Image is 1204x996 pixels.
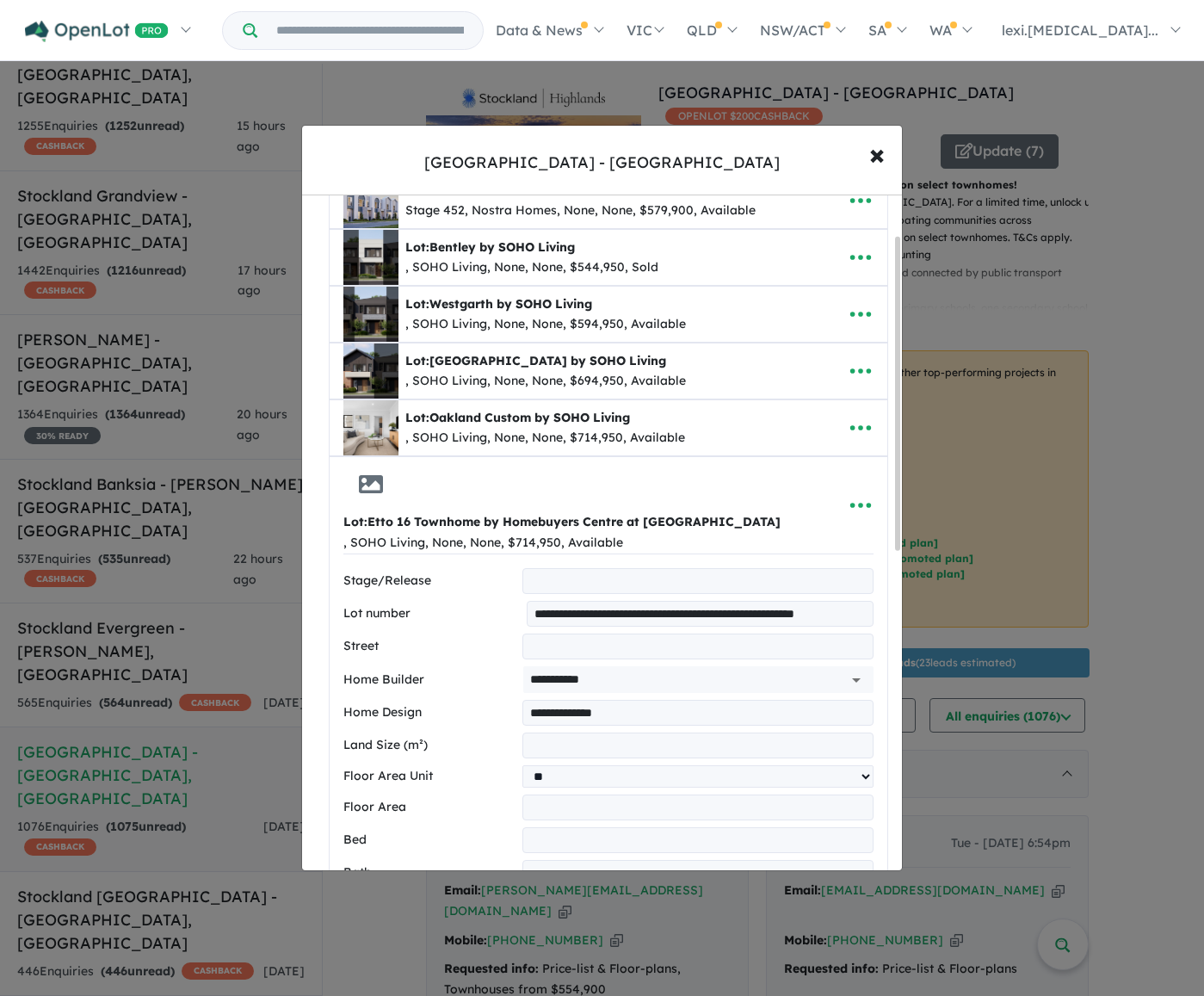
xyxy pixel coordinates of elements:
img: Stockland%20Highlands%20-%20Mickleham%20-%20Lot%20Westgarth%20by%20SOHO%20Living___1757555809.jpg [343,287,398,342]
b: Lot: [405,353,666,368]
span: lexi.[MEDICAL_DATA]... [1002,22,1158,39]
label: Lot number [343,603,521,624]
label: Stage/Release [343,571,516,591]
div: Stage 452, Nostra Homes, None, None, $579,900, Available [405,201,756,221]
span: Westgarth by SOHO Living [429,296,592,312]
img: Stockland%20Highlands%20-%20Mickleham%20-%20Lot%204512___1754357290.jpg [343,173,398,228]
span: Bentley by SOHO Living [429,239,575,255]
div: , SOHO Living, None, None, $544,950, Sold [405,257,658,278]
b: Lot: [405,239,575,255]
div: , SOHO Living, None, None, $714,950, Available [343,533,781,554]
div: [GEOGRAPHIC_DATA] - [GEOGRAPHIC_DATA] [424,152,780,174]
div: , SOHO Living, None, None, $714,950, Available [405,428,685,449]
img: Stockland%20Highlands%20-%20Mickleham%20-%20Lot%20Oakland%20Custom%20by%20SOHO%20Living___1757556... [343,400,398,455]
b: Lot: [405,182,458,198]
img: Openlot PRO Logo White [25,21,169,42]
label: Floor Area Unit [343,766,516,787]
label: Bed [343,830,516,851]
img: Stockland%20Highlands%20-%20Mickleham%20-%20Lot%20Westgarth%20Corner%20by%20SOHO%20Living___17575... [343,343,398,399]
span: [GEOGRAPHIC_DATA] by SOHO Living [429,353,666,368]
b: Lot: [343,514,781,529]
input: Try estate name, suburb, builder or developer [261,12,479,49]
span: Etto 16 Townhome by Homebuyers Centre at [GEOGRAPHIC_DATA] [367,514,781,529]
label: Land Size (m²) [343,735,516,756]
label: Floor Area [343,797,516,818]
span: 4512 [429,182,458,198]
label: Home Design [343,702,516,723]
label: Bath [343,863,516,883]
b: Lot: [405,296,592,312]
label: Street [343,636,516,657]
span: × [869,135,885,172]
div: , SOHO Living, None, None, $694,950, Available [405,371,686,392]
label: Home Builder [343,670,516,690]
div: , SOHO Living, None, None, $594,950, Available [405,314,686,335]
b: Lot: [405,410,630,425]
span: Oakland Custom by SOHO Living [429,410,630,425]
button: Open [844,668,868,692]
img: Stockland%20Highlands%20-%20Mickleham%20-%20Lot%20Bentley%20by%20SOHO%20Living___1757555664.jpg [343,230,398,285]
